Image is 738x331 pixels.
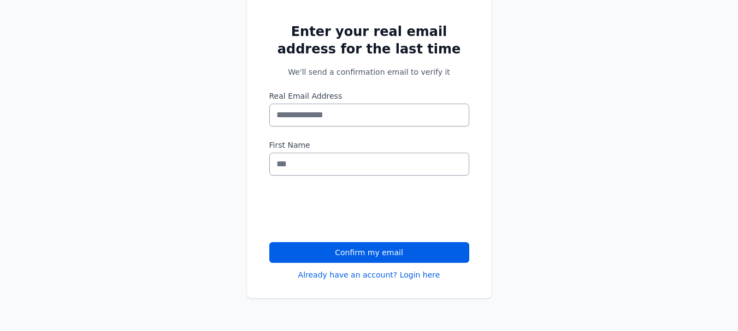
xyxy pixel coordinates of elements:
[269,242,469,263] button: Confirm my email
[269,23,469,58] h2: Enter your real email address for the last time
[298,269,440,280] a: Already have an account? Login here
[269,67,469,77] p: We'll send a confirmation email to verify it
[269,189,435,231] iframe: reCAPTCHA
[269,91,469,101] label: Real Email Address
[269,140,469,151] label: First Name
